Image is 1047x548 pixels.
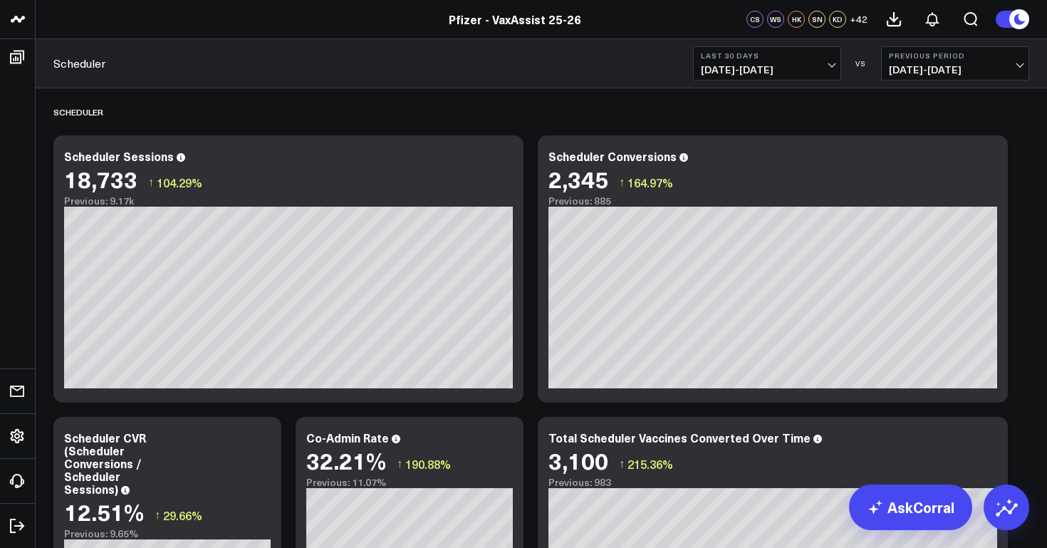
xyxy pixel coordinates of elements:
[548,448,608,473] div: 3,100
[163,507,202,523] span: 29.66%
[306,477,513,488] div: Previous: 11.07%
[405,456,451,472] span: 190.88%
[548,148,677,164] div: Scheduler Conversions
[64,430,146,497] div: Scheduler CVR (Scheduler Conversions / Scheduler Sessions)
[449,11,581,27] a: Pfizer - VaxAssist 25-26
[767,11,784,28] div: WS
[306,448,386,473] div: 32.21%
[157,175,202,190] span: 104.29%
[627,456,673,472] span: 215.36%
[693,46,841,81] button: Last 30 Days[DATE]-[DATE]
[850,11,868,28] button: +42
[53,56,105,71] a: Scheduler
[306,430,389,445] div: Co-Admin Rate
[848,59,874,68] div: VS
[829,11,846,28] div: KD
[619,455,625,473] span: ↑
[889,51,1021,60] b: Previous Period
[850,14,868,24] span: + 42
[548,430,811,445] div: Total Scheduler Vaccines Converted Over Time
[701,51,833,60] b: Last 30 Days
[64,166,137,192] div: 18,733
[808,11,825,28] div: SN
[548,195,997,207] div: Previous: 885
[148,173,154,192] span: ↑
[889,64,1021,76] span: [DATE] - [DATE]
[155,506,160,524] span: ↑
[53,95,103,128] div: SCHEDULER
[849,485,972,530] a: AskCorral
[627,175,673,190] span: 164.97%
[881,46,1029,81] button: Previous Period[DATE]-[DATE]
[397,455,402,473] span: ↑
[548,166,608,192] div: 2,345
[548,477,997,488] div: Previous: 983
[64,528,271,539] div: Previous: 9.65%
[619,173,625,192] span: ↑
[788,11,805,28] div: HK
[701,64,833,76] span: [DATE] - [DATE]
[746,11,764,28] div: CS
[64,499,144,524] div: 12.51%
[64,195,513,207] div: Previous: 9.17k
[64,148,174,164] div: Scheduler Sessions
